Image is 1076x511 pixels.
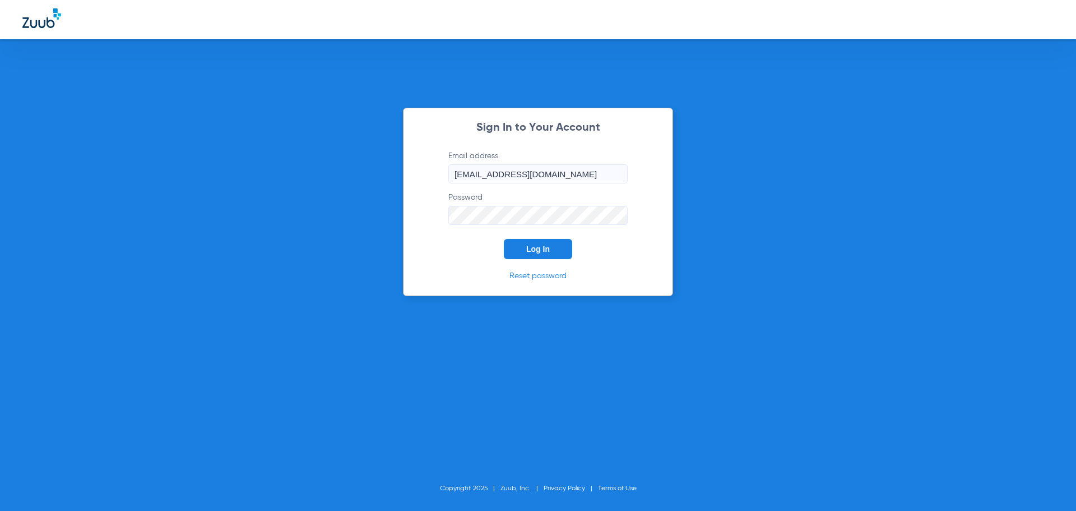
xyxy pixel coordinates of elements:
[448,164,628,183] input: Email address
[1020,457,1076,511] iframe: Chat Widget
[22,8,61,28] img: Zuub Logo
[500,483,544,494] li: Zuub, Inc.
[448,150,628,183] label: Email address
[509,272,567,280] a: Reset password
[448,192,628,225] label: Password
[440,483,500,494] li: Copyright 2025
[504,239,572,259] button: Log In
[544,485,585,492] a: Privacy Policy
[448,206,628,225] input: Password
[432,122,644,133] h2: Sign In to Your Account
[598,485,637,492] a: Terms of Use
[526,245,550,254] span: Log In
